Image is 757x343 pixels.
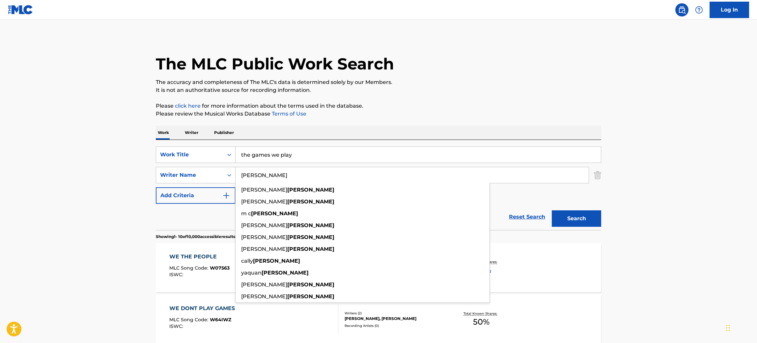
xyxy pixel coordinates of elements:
div: Work Title [160,151,219,159]
span: [PERSON_NAME] [241,246,287,252]
img: Delete Criterion [594,167,601,183]
span: W07563 [210,265,230,271]
a: Log In [710,2,749,18]
img: help [695,6,703,14]
span: 50 % [473,316,490,328]
img: 9d2ae6d4665cec9f34b9.svg [222,192,230,199]
div: Help [692,3,706,16]
p: Publisher [212,126,236,140]
form: Search Form [156,146,601,230]
div: Writer Name [160,171,219,179]
strong: [PERSON_NAME] [287,293,334,300]
strong: [PERSON_NAME] [287,246,334,252]
div: [PERSON_NAME], [PERSON_NAME] [345,316,444,322]
button: Search [552,210,601,227]
div: WE THE PEOPLE [169,253,230,261]
strong: [PERSON_NAME] [253,258,300,264]
img: MLC Logo [8,5,33,14]
p: Please for more information about the terms used in the database. [156,102,601,110]
strong: [PERSON_NAME] [251,210,298,217]
span: [PERSON_NAME] [241,234,287,240]
span: ISWC : [169,272,185,277]
p: Total Known Shares: [463,311,499,316]
strong: [PERSON_NAME] [287,222,334,228]
a: Terms of Use [270,111,306,117]
p: Please review the Musical Works Database [156,110,601,118]
a: click here [175,103,201,109]
span: cally [241,258,253,264]
div: WE DONT PLAY GAMES [169,304,238,312]
span: [PERSON_NAME] [241,198,287,205]
span: yaquan [241,270,262,276]
p: Writer [183,126,200,140]
span: W64IWZ [210,317,231,323]
span: [PERSON_NAME] [241,187,287,193]
span: MLC Song Code : [169,265,210,271]
button: Add Criteria [156,187,236,204]
p: The accuracy and completeness of The MLC's data is determined solely by our Members. [156,78,601,86]
div: Writers ( 2 ) [345,311,444,316]
span: [PERSON_NAME] [241,222,287,228]
strong: [PERSON_NAME] [287,187,334,193]
strong: [PERSON_NAME] [287,281,334,288]
div: Drag [726,318,730,338]
span: m c [241,210,251,217]
p: Showing 1 - 10 of 10,000 accessible results (Total 13,097 ) [156,234,261,240]
span: MLC Song Code : [169,317,210,323]
a: Public Search [675,3,688,16]
iframe: Chat Widget [724,311,757,343]
div: Recording Artists ( 0 ) [345,323,444,328]
strong: [PERSON_NAME] [287,234,334,240]
img: search [678,6,686,14]
strong: [PERSON_NAME] [262,270,309,276]
p: It is not an authoritative source for recording information. [156,86,601,94]
p: Work [156,126,171,140]
a: WE THE PEOPLEMLC Song Code:W07563ISWC: DisputeWriters (3)RAZAF, [PERSON_NAME], [PERSON_NAME]Recor... [156,243,601,292]
strong: [PERSON_NAME] [287,198,334,205]
span: [PERSON_NAME] [241,281,287,288]
h1: The MLC Public Work Search [156,54,394,74]
span: ISWC : [169,323,185,329]
a: Reset Search [506,210,548,224]
span: [PERSON_NAME] [241,293,287,300]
